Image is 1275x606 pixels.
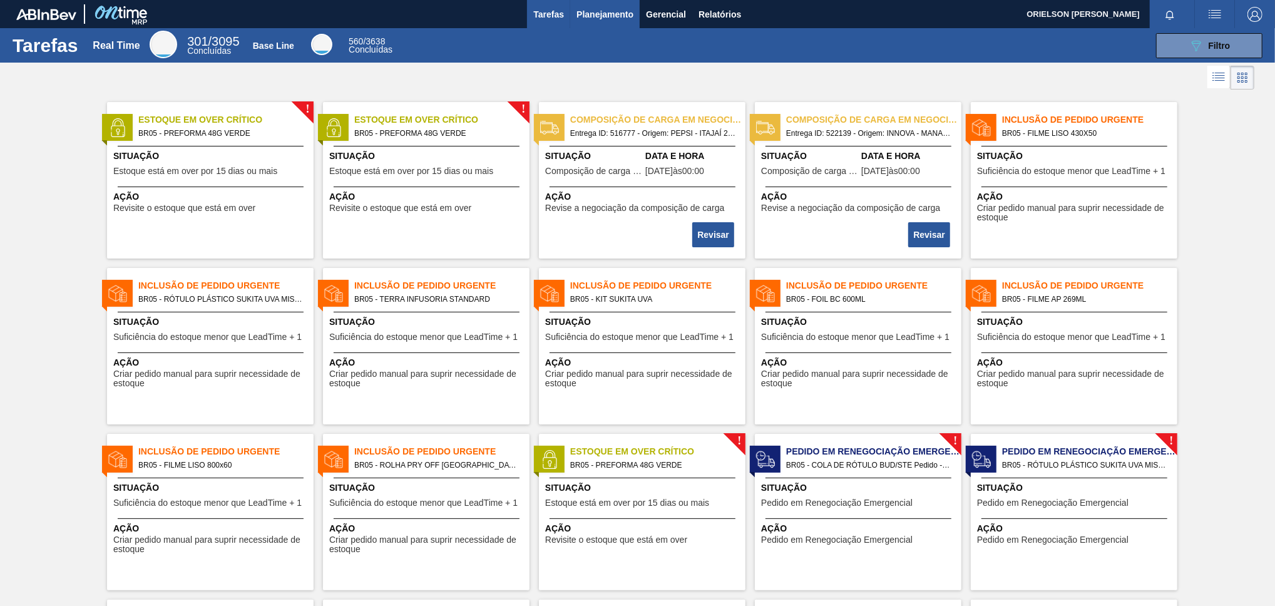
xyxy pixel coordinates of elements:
[908,222,950,247] button: Revisar
[977,498,1129,508] span: Pedido em Renegociação Emergencial
[1207,7,1222,22] img: userActions
[786,445,961,458] span: Pedido em Renegociação Emergencial
[761,522,958,535] span: Ação
[570,292,735,306] span: BR05 - KIT SUKITA UVA
[329,481,526,495] span: Situação
[138,445,314,458] span: Inclusão de Pedido Urgente
[545,167,642,176] span: Composição de carga em negociação
[972,118,991,137] img: status
[576,7,633,22] span: Planejamento
[324,450,343,469] img: status
[354,445,530,458] span: Inclusão de Pedido Urgente
[329,167,493,176] span: Estoque está em over por 15 dias ou mais
[545,356,742,369] span: Ação
[349,36,385,46] span: / 3638
[545,150,642,163] span: Situação
[761,332,950,342] span: Suficiência do estoque menor que LeadTime + 1
[1002,458,1167,472] span: BR05 - RÓTULO PLÁSTICO SUKITA UVA MISTA 2L AH SW Pedido - 2003267
[354,126,520,140] span: BR05 - PREFORMA 48G VERDE
[861,150,958,163] span: Data e Hora
[138,126,304,140] span: BR05 - PREFORMA 48G VERDE
[533,7,564,22] span: Tarefas
[13,38,78,53] h1: Tarefas
[113,498,302,508] span: Suficiência do estoque menor que LeadTime + 1
[540,450,559,469] img: status
[761,356,958,369] span: Ação
[786,458,951,472] span: BR05 - COLA DE RÓTULO BUD/STE Pedido - 2023728
[354,279,530,292] span: Inclusão de Pedido Urgente
[545,498,709,508] span: Estoque está em over por 15 dias ou mais
[786,292,951,306] span: BR05 - FOIL BC 600ML
[138,279,314,292] span: Inclusão de Pedido Urgente
[354,292,520,306] span: BR05 - TERRA INFUSORIA STANDARD
[253,41,294,51] div: Base Line
[1209,41,1231,51] span: Filtro
[113,150,310,163] span: Situação
[113,190,310,203] span: Ação
[645,150,742,163] span: Data e Hora
[977,356,1174,369] span: Ação
[977,316,1174,329] span: Situação
[977,150,1174,163] span: Situação
[1002,126,1167,140] span: BR05 - FILME LISO 430X50
[1002,113,1177,126] span: Inclusão de Pedido Urgente
[761,535,913,545] span: Pedido em Renegociação Emergencial
[977,167,1165,176] span: Suficiência do estoque menor que LeadTime + 1
[187,46,231,56] span: Concluídas
[354,113,530,126] span: Estoque em Over Crítico
[138,292,304,306] span: BR05 - RÓTULO PLÁSTICO SUKITA UVA MISTA 2L AH SW
[324,118,343,137] img: status
[1231,66,1254,90] div: Visão em Cards
[570,126,735,140] span: Entrega ID: 516777 - Origem: PEPSI - ITAJAÍ 2 (SC) - Destino: BR05
[692,222,734,247] button: Revisar
[977,481,1174,495] span: Situação
[977,203,1174,223] span: Criar pedido manual para suprir necessidade de estoque
[570,458,735,472] span: BR05 - PREFORMA 48G VERDE
[150,31,177,58] div: Real Time
[187,34,239,48] span: / 3095
[329,203,471,213] span: Revisite o estoque que está em over
[699,7,741,22] span: Relatórios
[545,369,742,389] span: Criar pedido manual para suprir necessidade de estoque
[761,190,958,203] span: Ação
[329,356,526,369] span: Ação
[786,113,961,126] span: Composição de carga em negociação
[545,190,742,203] span: Ação
[761,481,958,495] span: Situação
[113,167,277,176] span: Estoque está em over por 15 dias ou mais
[1207,66,1231,90] div: Visão em Lista
[909,221,951,249] div: Completar tarefa: 30012942
[786,126,951,140] span: Entrega ID: 522139 - Origem: INNOVA - MANAUS (AM) - Destino: BR05
[113,332,302,342] span: Suficiência do estoque menor que LeadTime + 1
[545,332,734,342] span: Suficiência do estoque menor que LeadTime + 1
[324,284,343,303] img: status
[545,481,742,495] span: Situação
[694,221,735,249] div: Completar tarefa: 30012893
[329,190,526,203] span: Ação
[646,7,686,22] span: Gerencial
[545,203,724,213] span: Revise a negociação da composição de carga
[329,316,526,329] span: Situação
[761,150,858,163] span: Situação
[349,36,363,46] span: 560
[113,481,310,495] span: Situação
[113,356,310,369] span: Ação
[761,316,958,329] span: Situação
[113,535,310,555] span: Criar pedido manual para suprir necessidade de estoque
[972,284,991,303] img: status
[329,150,526,163] span: Situação
[1002,445,1177,458] span: Pedido em Renegociação Emergencial
[93,40,140,51] div: Real Time
[113,522,310,535] span: Ação
[521,105,525,114] span: !
[761,203,940,213] span: Revise a negociação da composição de carga
[545,316,742,329] span: Situação
[977,332,1165,342] span: Suficiência do estoque menor que LeadTime + 1
[977,369,1174,389] span: Criar pedido manual para suprir necessidade de estoque
[977,535,1129,545] span: Pedido em Renegociação Emergencial
[113,316,310,329] span: Situação
[1156,33,1262,58] button: Filtro
[329,332,518,342] span: Suficiência do estoque menor que LeadTime + 1
[545,522,742,535] span: Ação
[761,498,913,508] span: Pedido em Renegociação Emergencial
